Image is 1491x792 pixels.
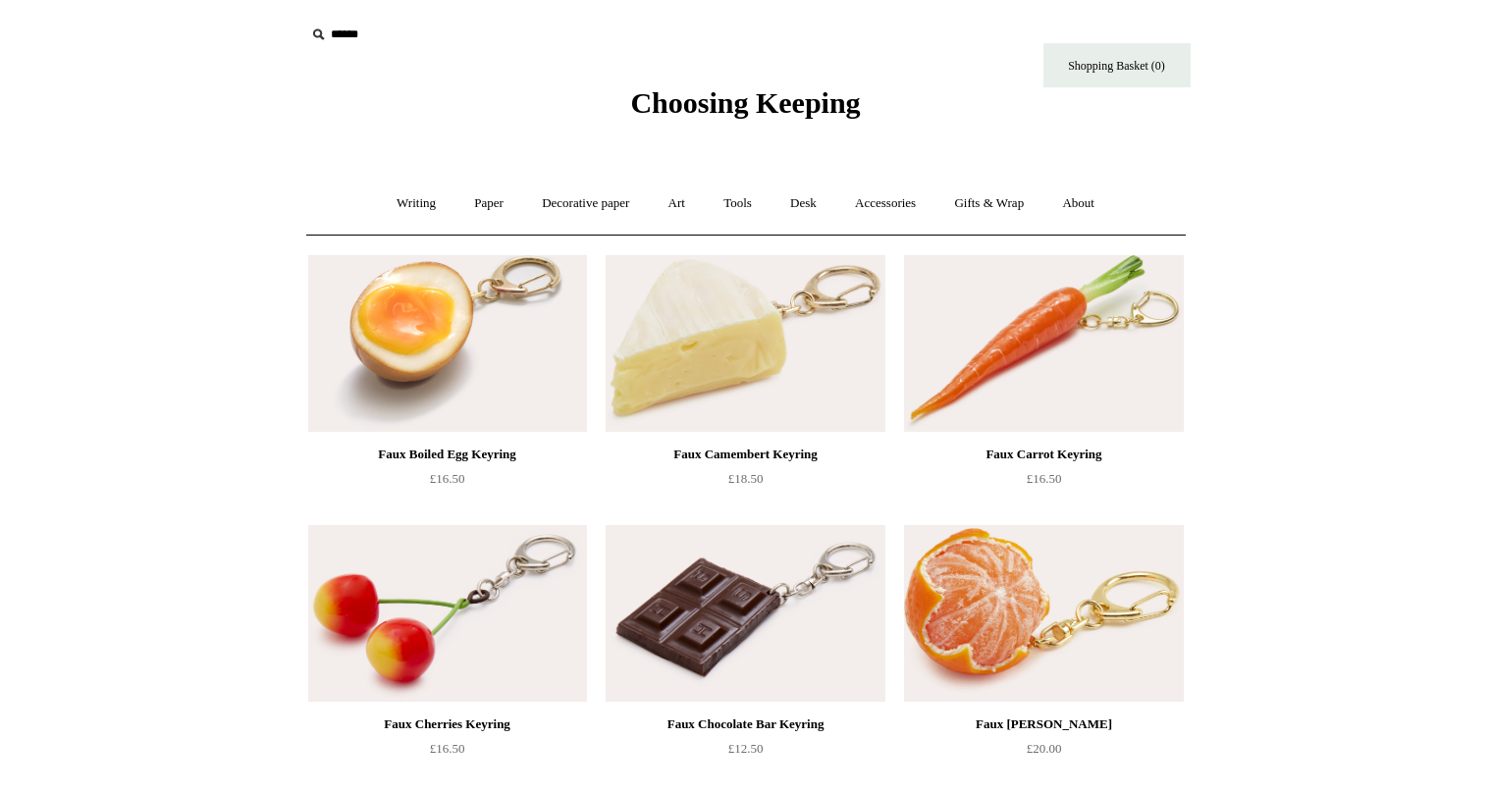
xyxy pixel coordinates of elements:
[308,255,587,432] a: Faux Boiled Egg Keyring Faux Boiled Egg Keyring
[909,713,1178,736] div: Faux [PERSON_NAME]
[1027,741,1062,756] span: £20.00
[728,471,764,486] span: £18.50
[430,741,465,756] span: £16.50
[313,443,582,466] div: Faux Boiled Egg Keyring
[909,443,1178,466] div: Faux Carrot Keyring
[606,255,884,432] img: Faux Camembert Keyring
[606,255,884,432] a: Faux Camembert Keyring Faux Camembert Keyring
[904,525,1183,702] a: Faux Clementine Keyring Faux Clementine Keyring
[606,525,884,702] a: Faux Chocolate Bar Keyring Faux Chocolate Bar Keyring
[706,178,770,230] a: Tools
[630,86,860,119] span: Choosing Keeping
[611,713,879,736] div: Faux Chocolate Bar Keyring
[308,525,587,702] a: Faux Cherries Keyring Faux Cherries Keyring
[1027,471,1062,486] span: £16.50
[308,443,587,523] a: Faux Boiled Egg Keyring £16.50
[379,178,453,230] a: Writing
[904,255,1183,432] a: Faux Carrot Keyring Faux Carrot Keyring
[1043,43,1191,87] a: Shopping Basket (0)
[651,178,703,230] a: Art
[630,102,860,116] a: Choosing Keeping
[728,741,764,756] span: £12.50
[837,178,933,230] a: Accessories
[611,443,879,466] div: Faux Camembert Keyring
[308,525,587,702] img: Faux Cherries Keyring
[606,525,884,702] img: Faux Chocolate Bar Keyring
[904,255,1183,432] img: Faux Carrot Keyring
[524,178,647,230] a: Decorative paper
[430,471,465,486] span: £16.50
[606,443,884,523] a: Faux Camembert Keyring £18.50
[313,713,582,736] div: Faux Cherries Keyring
[904,443,1183,523] a: Faux Carrot Keyring £16.50
[772,178,834,230] a: Desk
[456,178,521,230] a: Paper
[308,255,587,432] img: Faux Boiled Egg Keyring
[936,178,1041,230] a: Gifts & Wrap
[1044,178,1112,230] a: About
[904,525,1183,702] img: Faux Clementine Keyring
